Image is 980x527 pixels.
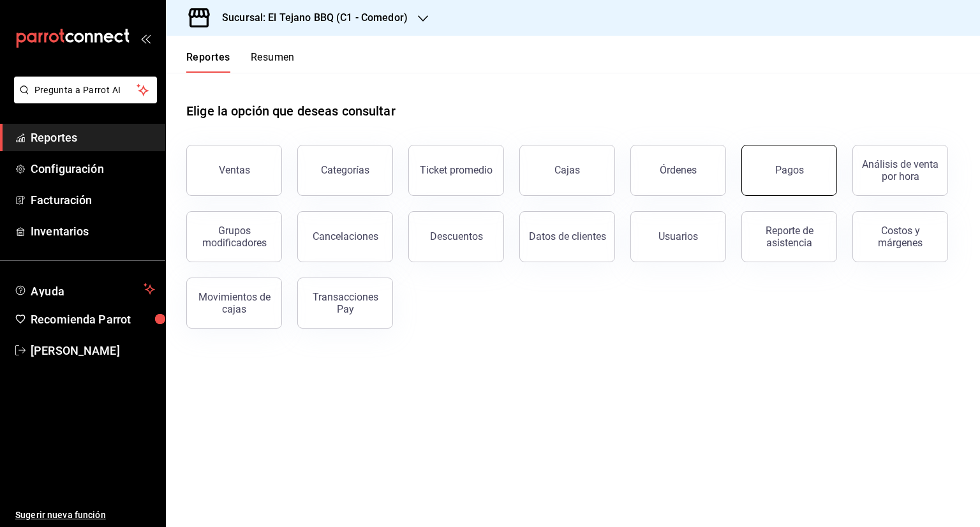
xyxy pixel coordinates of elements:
[15,508,155,522] span: Sugerir nueva función
[9,93,157,106] a: Pregunta a Parrot AI
[186,51,230,73] button: Reportes
[420,164,493,176] div: Ticket promedio
[519,211,615,262] button: Datos de clientes
[861,158,940,182] div: Análisis de venta por hora
[519,145,615,196] a: Cajas
[750,225,829,249] div: Reporte de asistencia
[31,311,155,328] span: Recomienda Parrot
[660,164,697,176] div: Órdenes
[31,160,155,177] span: Configuración
[31,281,138,297] span: Ayuda
[186,211,282,262] button: Grupos modificadores
[630,211,726,262] button: Usuarios
[408,145,504,196] button: Ticket promedio
[251,51,295,73] button: Resumen
[31,191,155,209] span: Facturación
[219,164,250,176] div: Ventas
[186,278,282,329] button: Movimientos de cajas
[195,291,274,315] div: Movimientos de cajas
[297,145,393,196] button: Categorías
[554,163,581,178] div: Cajas
[140,33,151,43] button: open_drawer_menu
[775,164,804,176] div: Pagos
[212,10,408,26] h3: Sucursal: El Tejano BBQ (C1 - Comedor)
[306,291,385,315] div: Transacciones Pay
[313,230,378,242] div: Cancelaciones
[861,225,940,249] div: Costos y márgenes
[297,211,393,262] button: Cancelaciones
[297,278,393,329] button: Transacciones Pay
[195,225,274,249] div: Grupos modificadores
[658,230,698,242] div: Usuarios
[852,145,948,196] button: Análisis de venta por hora
[630,145,726,196] button: Órdenes
[741,211,837,262] button: Reporte de asistencia
[430,230,483,242] div: Descuentos
[529,230,606,242] div: Datos de clientes
[741,145,837,196] button: Pagos
[852,211,948,262] button: Costos y márgenes
[31,223,155,240] span: Inventarios
[14,77,157,103] button: Pregunta a Parrot AI
[186,145,282,196] button: Ventas
[186,51,295,73] div: navigation tabs
[31,129,155,146] span: Reportes
[31,342,155,359] span: [PERSON_NAME]
[321,164,369,176] div: Categorías
[408,211,504,262] button: Descuentos
[186,101,396,121] h1: Elige la opción que deseas consultar
[34,84,137,97] span: Pregunta a Parrot AI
